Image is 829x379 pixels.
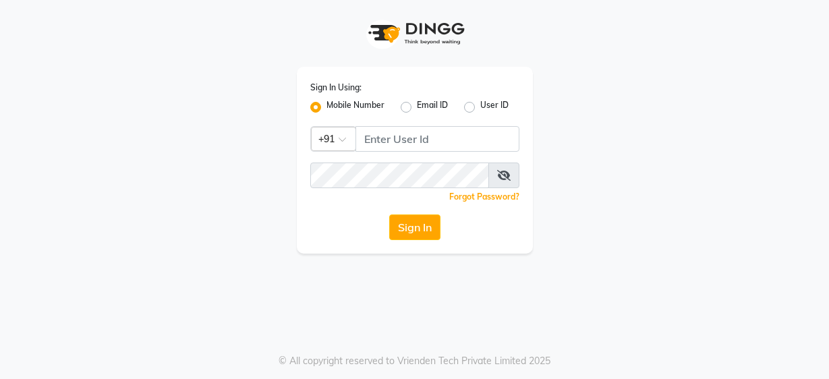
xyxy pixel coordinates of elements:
input: Username [310,163,489,188]
button: Sign In [389,214,440,240]
label: Sign In Using: [310,82,362,94]
img: logo1.svg [361,13,469,53]
a: Forgot Password? [449,192,519,202]
label: Email ID [417,99,448,115]
label: Mobile Number [326,99,384,115]
input: Username [355,126,519,152]
label: User ID [480,99,509,115]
